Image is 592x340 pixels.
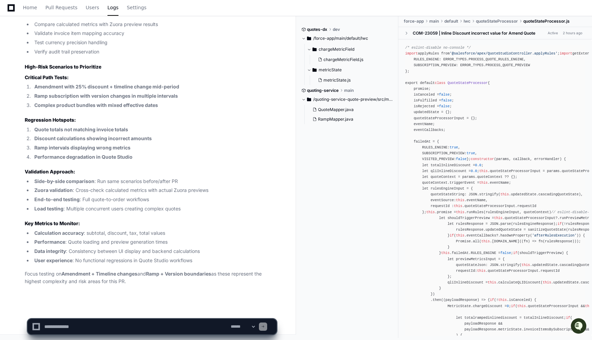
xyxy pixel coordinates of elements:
[532,233,577,238] span: 'afterRulesExecution'
[25,117,76,123] strong: Regression Hotspots:
[25,74,69,80] strong: Critical Path Tests:
[45,5,77,10] span: Pull Requests
[23,51,113,58] div: Start new chat
[32,229,276,237] li: : subtotal, discount, tax, total values
[507,304,509,308] span: 0
[413,31,535,36] div: COM-23059 | Inline Discount incorrect value for Amend Quote
[32,21,276,28] li: Compare calculated metrics with Zuora preview results
[312,66,317,74] svg: Directory
[429,19,439,24] span: main
[34,248,66,254] strong: Data integrity
[404,19,424,24] span: force-app
[456,198,465,202] span: this
[318,117,353,122] span: RampMapper.java
[32,205,276,213] li: : Multiple concurrent users creating complex quotes
[34,154,133,160] strong: Performance degradation in Quote Studio
[500,192,509,196] span: this
[23,58,100,63] div: We're offline, but we'll be back soon!
[435,81,445,85] span: class
[7,7,21,21] img: PlayerZero
[34,206,64,211] strong: Load testing
[32,196,276,204] li: : Full quote-to-order workflows
[517,304,526,308] span: this
[441,251,450,255] span: this
[307,88,339,93] span: quoting-service
[405,51,418,56] span: import
[479,181,488,185] span: this
[439,104,450,108] span: false
[494,216,503,220] span: this
[447,81,488,85] span: QuoteStateProcessor
[481,239,490,243] span: this
[333,27,340,32] span: dev
[543,280,551,284] span: this
[34,102,158,108] strong: Complex product bundles with mixed effective dates
[34,187,73,193] strong: Zuora validation
[344,88,354,93] span: main
[319,67,342,73] span: metricState
[444,19,458,24] span: default
[471,157,494,161] span: constructor
[323,77,351,83] span: metricState.js
[146,271,211,277] strong: Ramp + Version boundaries
[7,27,125,38] div: Welcome
[34,84,179,89] strong: Amendment with 25% discount + timeline change mid-period
[32,238,276,246] li: : Quote loading and preview generation times
[479,169,488,173] span: this
[7,51,19,63] img: 1756235613930-3d25f9e4-fa56-45dd-b3ad-e072dfbd1548
[32,247,276,255] li: : Consistency between UI display and backend calculations
[25,64,101,70] strong: High-Risk Scenarios to Prioritize
[34,239,65,245] strong: Performance
[34,93,178,99] strong: Ramp subscription with version changes in multiple intervals
[32,257,276,265] li: : No functional regressions in Quote Studio workflows
[117,53,125,61] button: Start new chat
[32,178,276,185] li: : Run same scenarios before/after PR
[301,33,393,44] button: /force-app/main/default/lwc
[560,51,572,56] span: import
[25,270,276,286] p: Focus testing on and as these represent the highest complexity and risk areas for this PR.
[315,75,389,85] button: metricState.js
[315,55,389,64] button: chargeMetricField.js
[318,107,354,112] span: QuoteMapper.java
[513,251,517,255] span: if
[23,5,37,10] span: Home
[488,280,496,284] span: this
[32,186,276,194] li: : Cross-check calculated metrics with actual Zuora previews
[558,222,562,226] span: if
[449,145,458,149] span: true
[546,30,560,36] span: Active
[475,163,481,167] span: 0.0
[34,178,94,184] strong: Side-by-side comparison
[570,317,589,336] iframe: Open customer support
[301,94,393,105] button: /quoting-service-quote-preview/src/main/java/com/zuora/cpq/quote/preview/mapper
[34,257,72,263] strong: User experience
[464,19,470,24] span: lwc
[32,48,276,56] li: Verify audit trail preservation
[32,29,276,37] li: Validate invoice item mapping accuracy
[86,5,99,10] span: Users
[25,169,75,174] strong: Validation Approach:
[426,210,435,214] span: this
[307,64,393,75] button: metricState
[307,27,327,32] span: quotes-dx
[34,135,152,141] strong: Discount calculations showing incorrect amounts
[439,93,450,97] span: false
[310,105,389,114] button: QuoteMapper.java
[323,57,363,62] span: chargeMetricField.js
[498,298,507,302] span: this
[48,72,83,77] a: Powered byPylon
[522,263,530,267] span: this
[319,47,354,52] span: chargeMetricField
[312,45,317,53] svg: Directory
[456,210,465,214] span: this
[313,36,368,41] span: /force-app/main/default/lwc
[441,98,452,102] span: false
[107,5,118,10] span: Logs
[471,169,477,173] span: 0.0
[456,157,467,161] span: false
[523,19,570,24] span: quoteStateProcessor.js
[34,230,84,236] strong: Calculation accuracy
[454,204,463,208] span: this
[511,304,515,308] span: if
[68,72,83,77] span: Pylon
